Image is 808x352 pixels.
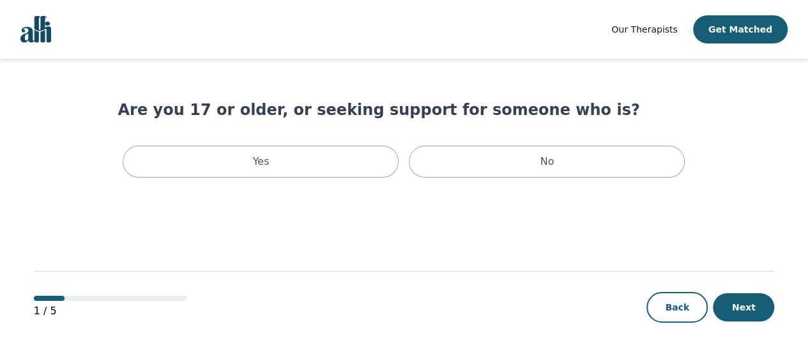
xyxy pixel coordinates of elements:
[693,15,788,43] button: Get Matched
[20,16,51,43] img: alli logo
[253,154,270,169] p: Yes
[540,154,554,169] p: No
[611,24,677,34] span: Our Therapists
[713,293,774,321] button: Next
[118,100,690,120] h1: Are you 17 or older, or seeking support for someone who is?
[646,292,708,323] button: Back
[34,303,187,319] p: 1 / 5
[611,22,677,37] a: Our Therapists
